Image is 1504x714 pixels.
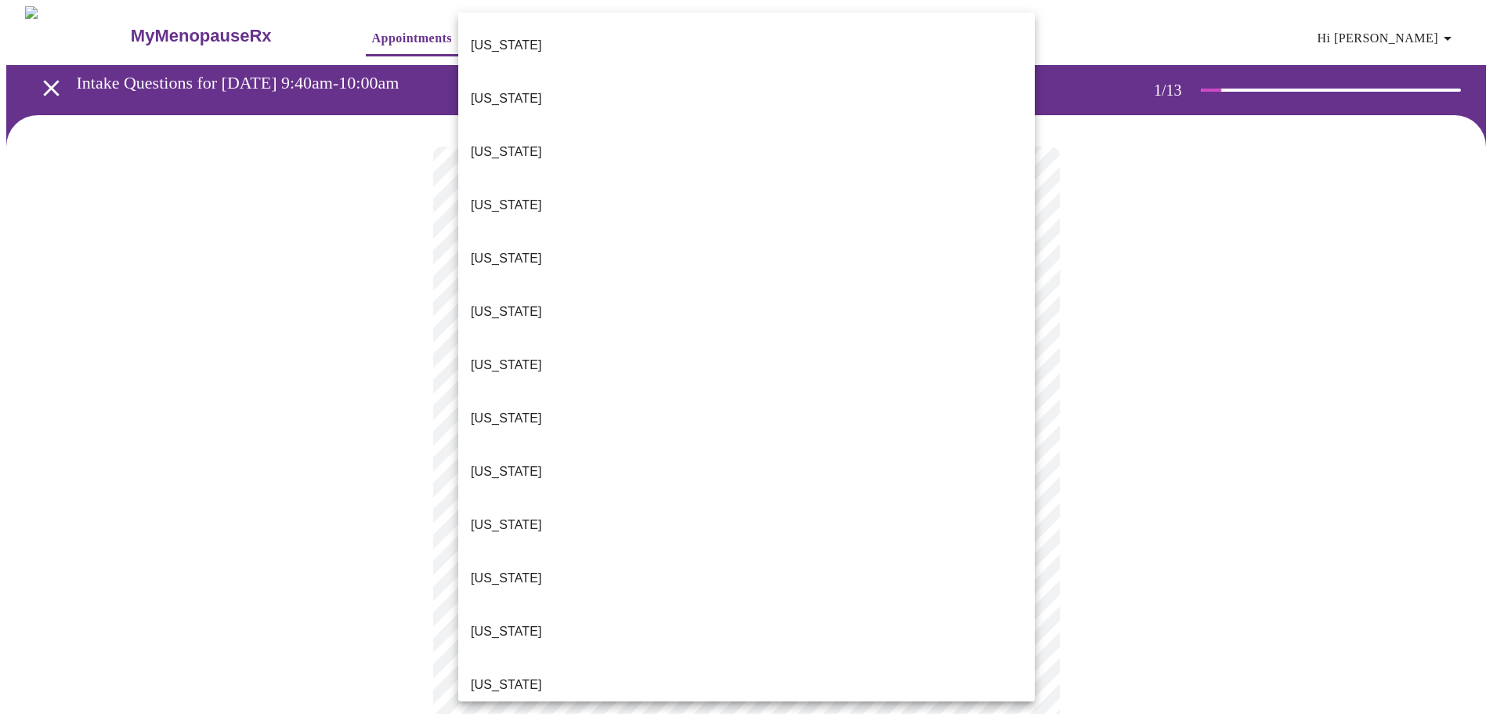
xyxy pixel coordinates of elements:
p: [US_STATE] [471,36,542,55]
p: [US_STATE] [471,89,542,108]
p: [US_STATE] [471,196,542,215]
p: [US_STATE] [471,676,542,694]
p: [US_STATE] [471,356,542,375]
p: [US_STATE] [471,622,542,641]
p: [US_STATE] [471,303,542,321]
p: [US_STATE] [471,462,542,481]
p: [US_STATE] [471,569,542,588]
p: [US_STATE] [471,143,542,161]
p: [US_STATE] [471,516,542,535]
p: [US_STATE] [471,409,542,428]
p: [US_STATE] [471,249,542,268]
